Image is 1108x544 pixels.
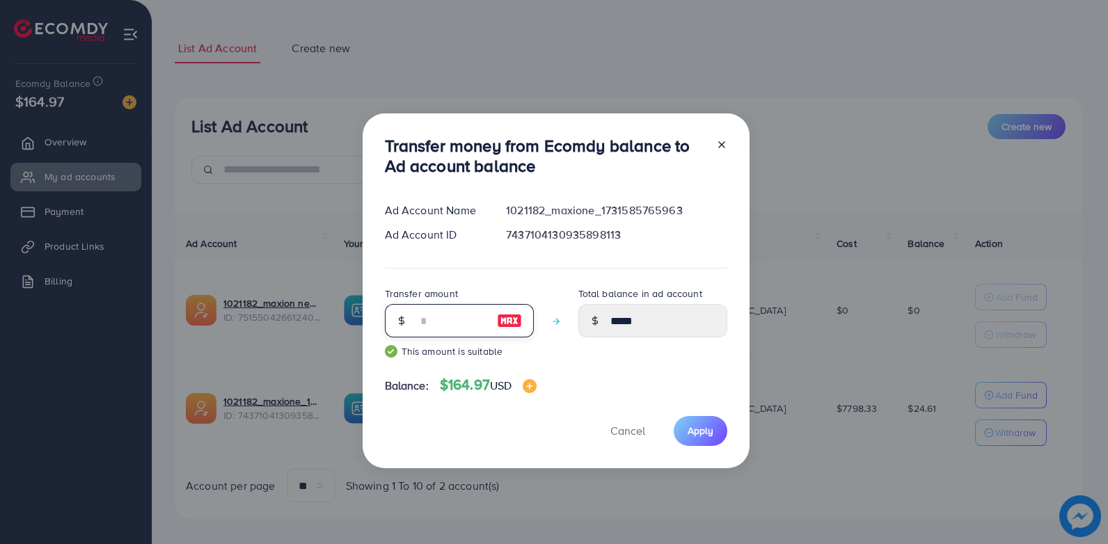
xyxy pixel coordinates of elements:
[440,376,537,394] h4: $164.97
[674,416,727,446] button: Apply
[523,379,537,393] img: image
[385,345,397,358] img: guide
[385,287,458,301] label: Transfer amount
[385,136,705,176] h3: Transfer money from Ecomdy balance to Ad account balance
[385,344,534,358] small: This amount is suitable
[490,378,512,393] span: USD
[593,416,663,446] button: Cancel
[374,202,496,218] div: Ad Account Name
[374,227,496,243] div: Ad Account ID
[688,424,713,438] span: Apply
[497,312,522,329] img: image
[385,378,429,394] span: Balance:
[578,287,702,301] label: Total balance in ad account
[495,202,738,218] div: 1021182_maxione_1731585765963
[610,423,645,438] span: Cancel
[495,227,738,243] div: 7437104130935898113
